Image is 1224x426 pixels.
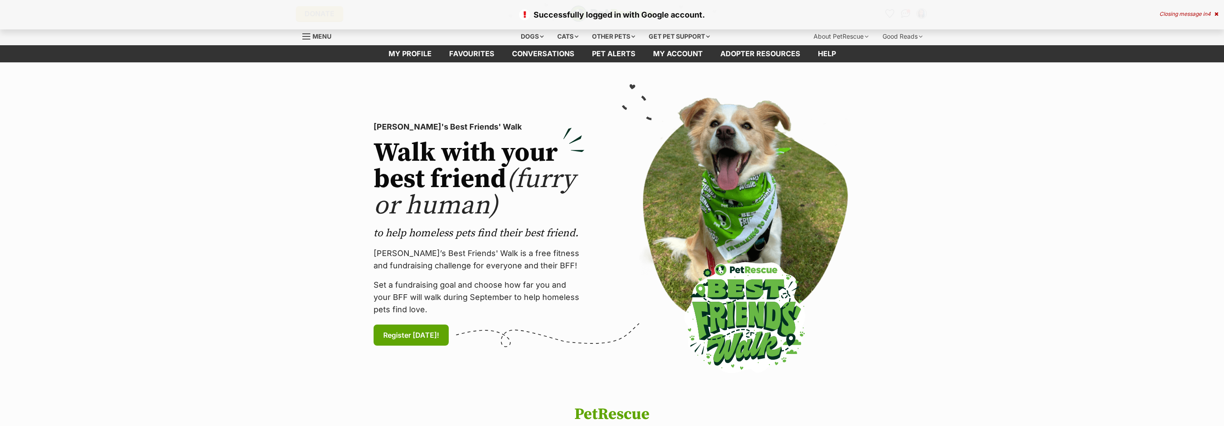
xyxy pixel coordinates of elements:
span: Register [DATE]! [383,330,439,340]
div: About PetRescue [807,28,875,45]
div: Dogs [515,28,550,45]
a: Adopter resources [712,45,809,62]
a: My account [644,45,712,62]
div: Get pet support [643,28,716,45]
span: (furry or human) [374,163,575,222]
a: Menu [302,28,338,43]
div: Good Reads [876,28,929,45]
a: conversations [503,45,583,62]
a: Help [809,45,845,62]
p: [PERSON_NAME]'s Best Friends' Walk [374,121,585,133]
p: to help homeless pets find their best friend. [374,226,585,240]
a: Pet alerts [583,45,644,62]
p: [PERSON_NAME]’s Best Friends' Walk is a free fitness and fundraising challenge for everyone and t... [374,247,585,272]
h1: PetRescue [477,406,748,423]
h2: Walk with your best friend [374,140,585,219]
a: Register [DATE]! [374,325,449,346]
p: Set a fundraising goal and choose how far you and your BFF will walk during September to help hom... [374,279,585,316]
span: Menu [312,32,331,40]
a: Favourites [440,45,503,62]
a: My profile [380,45,440,62]
div: Cats [551,28,585,45]
div: Other pets [586,28,641,45]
